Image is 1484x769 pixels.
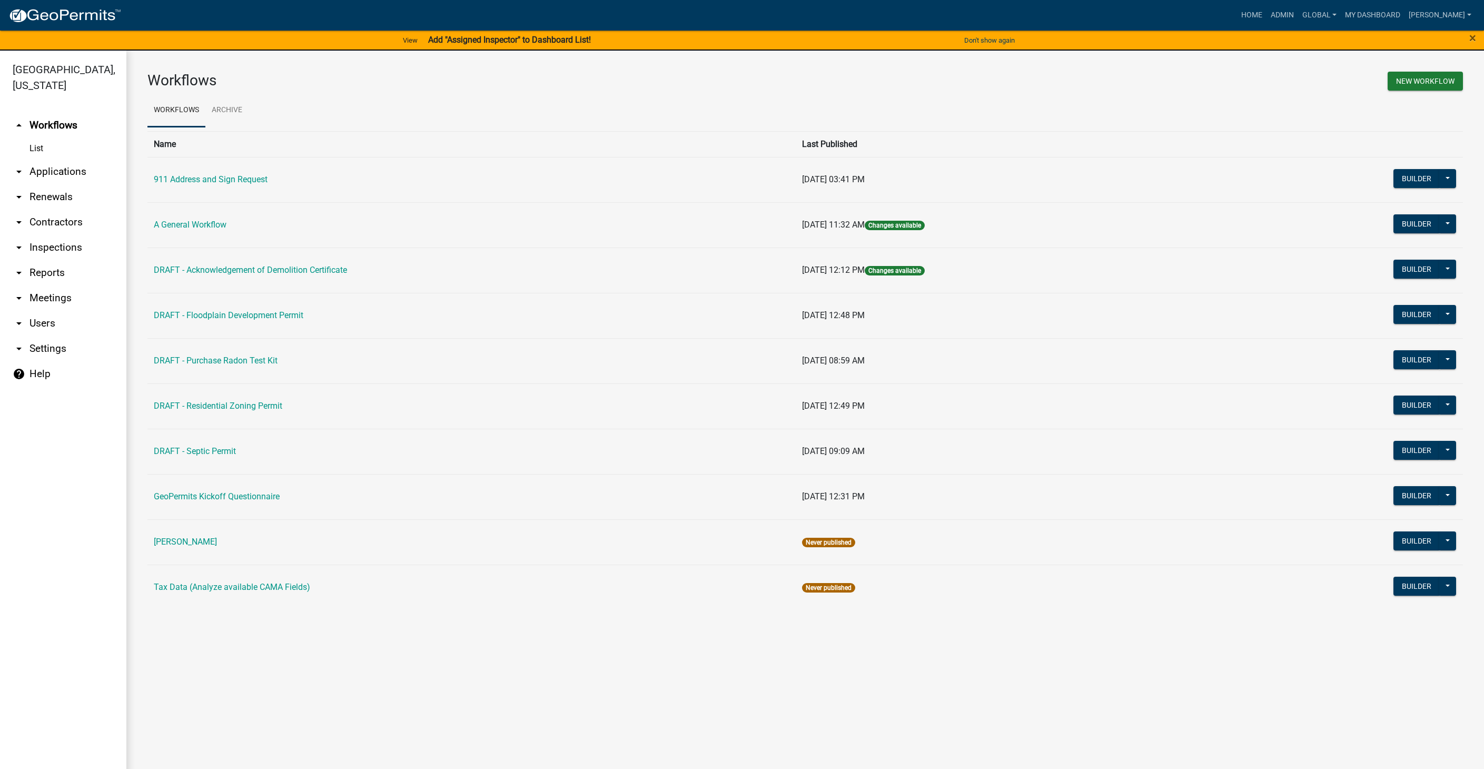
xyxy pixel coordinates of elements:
button: Builder [1393,441,1440,460]
a: Home [1237,5,1267,25]
i: arrow_drop_down [13,267,25,279]
strong: Add "Assigned Inspector" to Dashboard List! [428,35,591,45]
a: Admin [1267,5,1298,25]
button: New Workflow [1388,72,1463,91]
span: Never published [802,538,855,547]
a: DRAFT - Septic Permit [154,446,236,456]
button: Builder [1393,577,1440,596]
span: [DATE] 12:31 PM [802,491,865,501]
a: DRAFT - Acknowledgement of Demolition Certificate [154,265,347,275]
a: GeoPermits Kickoff Questionnaire [154,491,280,501]
button: Builder [1393,260,1440,279]
a: DRAFT - Purchase Radon Test Kit [154,356,278,366]
span: [DATE] 11:32 AM [802,220,865,230]
a: Archive [205,94,249,127]
span: [DATE] 12:48 PM [802,310,865,320]
a: My Dashboard [1341,5,1404,25]
a: DRAFT - Floodplain Development Permit [154,310,303,320]
i: arrow_drop_down [13,292,25,304]
th: Last Published [796,131,1222,157]
span: [DATE] 12:49 PM [802,401,865,411]
i: help [13,368,25,380]
a: [PERSON_NAME] [154,537,217,547]
span: Changes available [865,266,925,275]
i: arrow_drop_down [13,191,25,203]
button: Builder [1393,486,1440,505]
i: arrow_drop_down [13,241,25,254]
button: Close [1469,32,1476,44]
button: Builder [1393,350,1440,369]
i: arrow_drop_down [13,216,25,229]
a: Workflows [147,94,205,127]
span: [DATE] 08:59 AM [802,356,865,366]
span: [DATE] 03:41 PM [802,174,865,184]
th: Name [147,131,796,157]
button: Builder [1393,396,1440,415]
i: arrow_drop_up [13,119,25,132]
span: Changes available [865,221,925,230]
i: arrow_drop_down [13,317,25,330]
button: Builder [1393,531,1440,550]
button: Builder [1393,214,1440,233]
a: 911 Address and Sign Request [154,174,268,184]
a: A General Workflow [154,220,226,230]
span: [DATE] 09:09 AM [802,446,865,456]
i: arrow_drop_down [13,165,25,178]
i: arrow_drop_down [13,342,25,355]
span: [DATE] 12:12 PM [802,265,865,275]
button: Builder [1393,305,1440,324]
a: DRAFT - Residential Zoning Permit [154,401,282,411]
a: Tax Data (Analyze available CAMA Fields) [154,582,310,592]
a: Global [1298,5,1341,25]
a: [PERSON_NAME] [1404,5,1476,25]
button: Builder [1393,169,1440,188]
h3: Workflows [147,72,797,90]
button: Don't show again [960,32,1019,49]
span: × [1469,31,1476,45]
span: Never published [802,583,855,593]
a: View [399,32,422,49]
